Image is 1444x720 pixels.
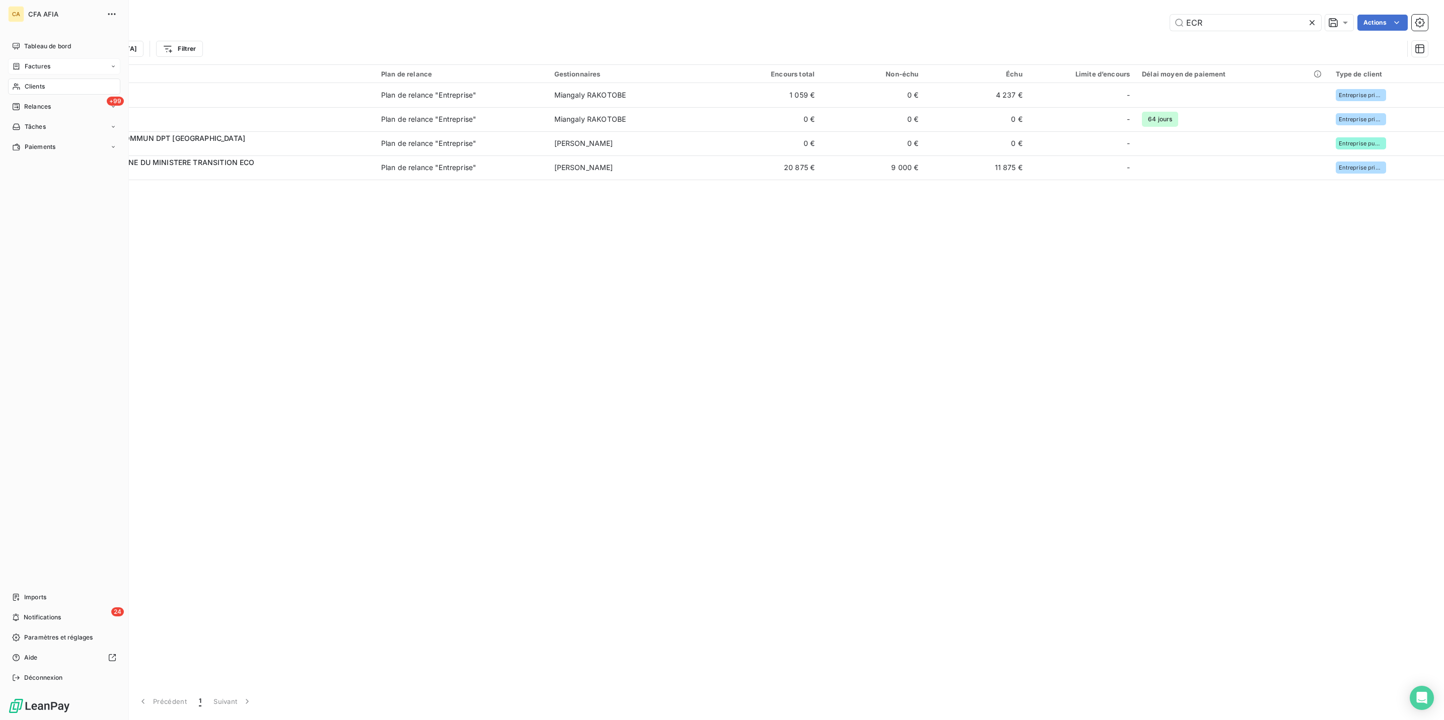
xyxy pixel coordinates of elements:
td: 11 875 € [924,155,1028,180]
span: Tâches [25,122,46,131]
div: Plan de relance "Entreprise" [381,90,476,100]
span: Tableau de bord [24,42,71,51]
span: C ECRITEL [69,119,369,129]
span: - [1127,90,1130,100]
span: Paiements [25,142,55,151]
span: 24 [111,607,124,616]
span: Entreprise privée [1339,116,1383,122]
span: Paramètres et réglages [24,633,93,642]
div: Plan de relance "Entreprise" [381,114,476,124]
span: Relances [24,102,51,111]
span: [PERSON_NAME] [554,163,613,172]
span: Entreprise privée [1339,92,1383,98]
a: Tableau de bord [8,38,120,54]
img: Logo LeanPay [8,698,70,714]
a: Tâches [8,119,120,135]
a: +99Relances [8,99,120,115]
td: 1 059 € [717,83,821,107]
div: Plan de relance "Entreprise" [381,138,476,148]
td: 0 € [924,107,1028,131]
div: Type de client [1336,70,1438,78]
span: SECRETARIAT COMMUN DPT [GEOGRAPHIC_DATA] [69,134,245,142]
div: Plan de relance [381,70,542,78]
span: C ECR BATIMEN [69,95,369,105]
div: Échu [930,70,1022,78]
div: Non-échu [827,70,918,78]
div: Gestionnaires [554,70,711,78]
span: - [1127,138,1130,148]
span: Entreprise privée [1339,165,1383,171]
input: Rechercher [1170,15,1321,31]
a: Paramètres et réglages [8,629,120,646]
div: CA [8,6,24,22]
span: Entreprise publique [1339,140,1383,146]
div: Délai moyen de paiement [1142,70,1323,78]
td: 0 € [924,131,1028,155]
span: Miangaly RAKOTOBE [554,115,626,123]
span: Notifications [24,613,61,622]
span: Factures [25,62,50,71]
td: 9 000 € [821,155,924,180]
a: Imports [8,589,120,605]
td: 0 € [717,131,821,155]
button: Suivant [207,691,258,712]
span: SECRETARIAT GENE DU MINISTERE TRANSITION ECO [69,158,255,167]
td: 0 € [821,83,924,107]
td: 0 € [821,107,924,131]
div: Encours total [723,70,815,78]
span: +99 [107,97,124,106]
button: 1 [193,691,207,712]
span: Imports [24,593,46,602]
a: Paiements [8,139,120,155]
a: Factures [8,58,120,74]
span: C SECRTARIAT [69,168,369,178]
button: Filtrer [156,41,202,57]
div: Open Intercom Messenger [1410,686,1434,710]
span: C SGCD [69,143,369,153]
td: 0 € [821,131,924,155]
span: Clients [25,82,45,91]
button: Actions [1357,15,1408,31]
div: Limite d’encours [1035,70,1130,78]
span: [PERSON_NAME] [554,139,613,147]
span: Aide [24,653,38,662]
span: 64 jours [1142,112,1178,127]
a: Clients [8,78,120,95]
span: 1 [199,696,201,706]
span: Déconnexion [24,673,63,682]
span: CFA AFIA [28,10,101,18]
button: Précédent [132,691,193,712]
span: - [1127,163,1130,173]
td: 20 875 € [717,155,821,180]
span: Miangaly RAKOTOBE [554,91,626,99]
span: - [1127,114,1130,124]
td: 0 € [717,107,821,131]
td: 4 237 € [924,83,1028,107]
a: Aide [8,650,120,666]
div: Plan de relance "Entreprise" [381,163,476,173]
